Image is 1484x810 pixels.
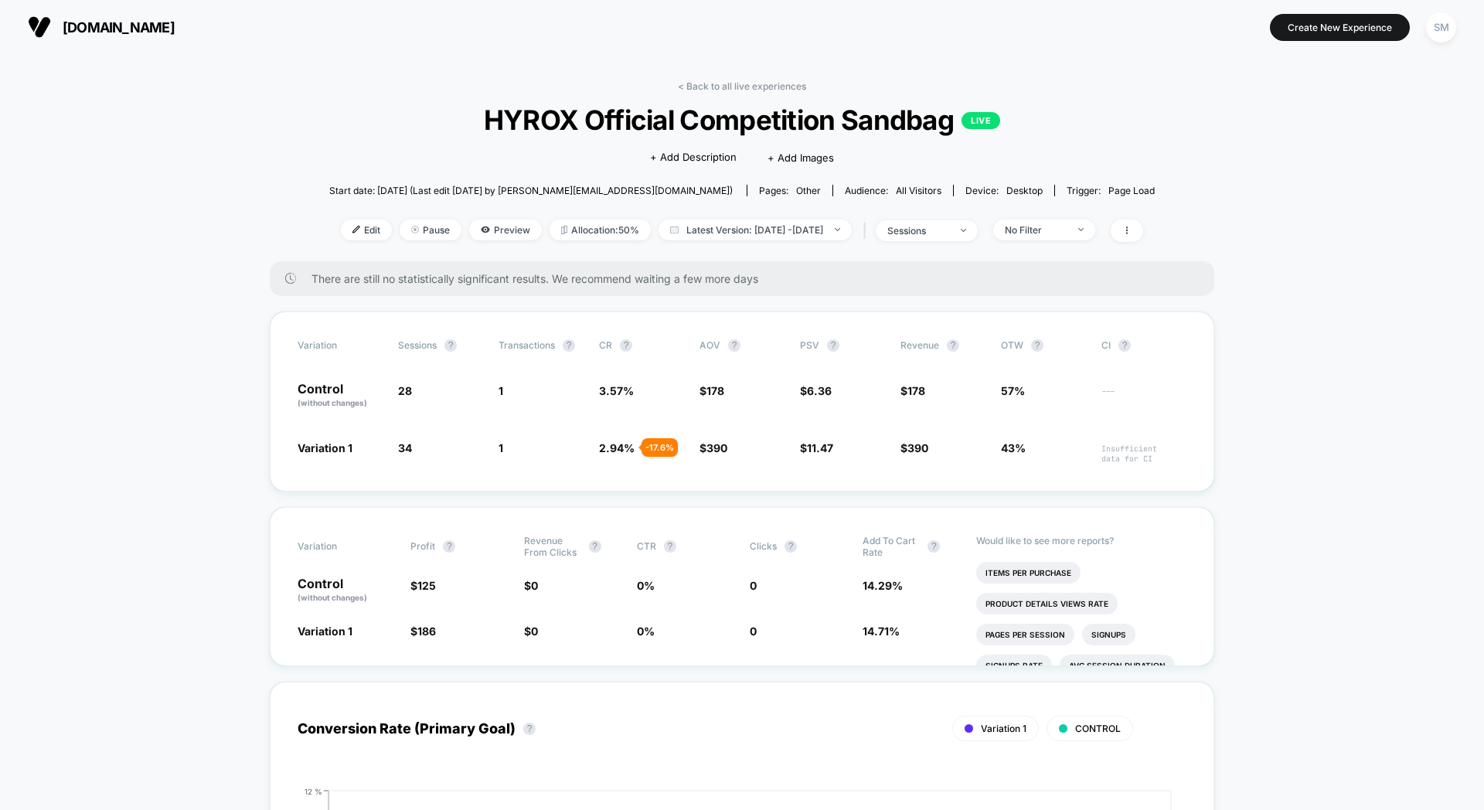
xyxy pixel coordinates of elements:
span: 0 [531,625,538,638]
button: ? [947,339,959,352]
span: CI [1101,339,1186,352]
button: ? [589,540,601,553]
span: 390 [706,441,727,454]
a: < Back to all live experiences [678,80,806,92]
button: ? [827,339,839,352]
span: Edit [341,220,392,240]
img: calendar [670,226,679,233]
span: 43% [1001,441,1026,454]
span: Device: [953,185,1054,196]
button: Create New Experience [1270,14,1410,41]
span: other [796,185,821,196]
span: [DOMAIN_NAME] [63,19,175,36]
span: + Add Images [768,151,834,164]
span: 6.36 [807,384,832,397]
span: (without changes) [298,398,367,407]
img: edit [352,226,360,233]
p: Control [298,383,383,409]
span: $ [410,625,436,638]
span: CTR [637,540,656,552]
button: [DOMAIN_NAME] [23,15,179,39]
li: Product Details Views Rate [976,593,1118,614]
span: 3.57 % [599,384,634,397]
div: No Filter [1005,224,1067,236]
span: Variation [298,339,383,352]
span: 34 [398,441,412,454]
span: $ [410,579,436,592]
tspan: 12 % [305,786,322,795]
span: Insufficient data for CI [1101,444,1186,464]
span: OTW [1001,339,1086,352]
span: + Add Description [650,150,737,165]
li: Pages Per Session [976,624,1074,645]
button: ? [443,540,455,553]
span: $ [699,384,724,397]
span: | [859,220,876,242]
div: Pages: [759,185,821,196]
span: Variation 1 [298,625,352,638]
button: ? [523,723,536,735]
span: 186 [417,625,436,638]
span: Revenue [900,339,939,351]
span: 178 [706,384,724,397]
li: Avg Session Duration [1060,655,1175,676]
span: (without changes) [298,593,367,602]
span: Revenue From Clicks [524,535,581,558]
span: All Visitors [896,185,941,196]
span: Preview [469,220,542,240]
p: LIVE [962,112,1000,129]
button: ? [563,339,575,352]
span: AOV [699,339,720,351]
img: rebalance [561,226,567,234]
div: - 17.6 % [642,438,678,457]
span: 1 [499,441,503,454]
img: end [961,229,966,232]
span: 0 [531,579,538,592]
span: Latest Version: [DATE] - [DATE] [659,220,852,240]
span: Profit [410,540,435,552]
span: Pause [400,220,461,240]
span: 0 % [637,625,655,638]
span: 11.47 [807,441,833,454]
p: Would like to see more reports? [976,535,1187,546]
span: Transactions [499,339,555,351]
button: ? [728,339,740,352]
img: end [835,228,840,231]
span: PSV [800,339,819,351]
button: ? [664,540,676,553]
span: Allocation: 50% [550,220,651,240]
span: CR [599,339,612,351]
span: 125 [417,579,436,592]
li: Items Per Purchase [976,562,1081,584]
span: 14.71 % [863,625,900,638]
span: Page Load [1108,185,1155,196]
span: Variation [298,535,383,558]
span: Clicks [750,540,777,552]
span: 28 [398,384,412,397]
span: $ [699,441,727,454]
span: There are still no statistically significant results. We recommend waiting a few more days [311,272,1183,285]
span: CONTROL [1075,723,1121,734]
span: --- [1101,386,1186,409]
span: $ [800,441,833,454]
span: HYROX Official Competition Sandbag [371,104,1114,136]
span: 178 [907,384,925,397]
span: $ [800,384,832,397]
div: Audience: [845,185,941,196]
li: Signups [1082,624,1135,645]
button: ? [785,540,797,553]
p: Control [298,577,395,604]
span: $ [524,579,538,592]
button: SM [1421,12,1461,43]
span: Variation 1 [298,441,352,454]
button: ? [1118,339,1131,352]
span: Start date: [DATE] (Last edit [DATE] by [PERSON_NAME][EMAIL_ADDRESS][DOMAIN_NAME]) [329,185,733,196]
button: ? [444,339,457,352]
img: end [1078,228,1084,231]
span: 14.29 % [863,579,903,592]
img: end [411,226,419,233]
span: Sessions [398,339,437,351]
span: Variation 1 [981,723,1026,734]
div: SM [1426,12,1456,43]
img: Visually logo [28,15,51,39]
